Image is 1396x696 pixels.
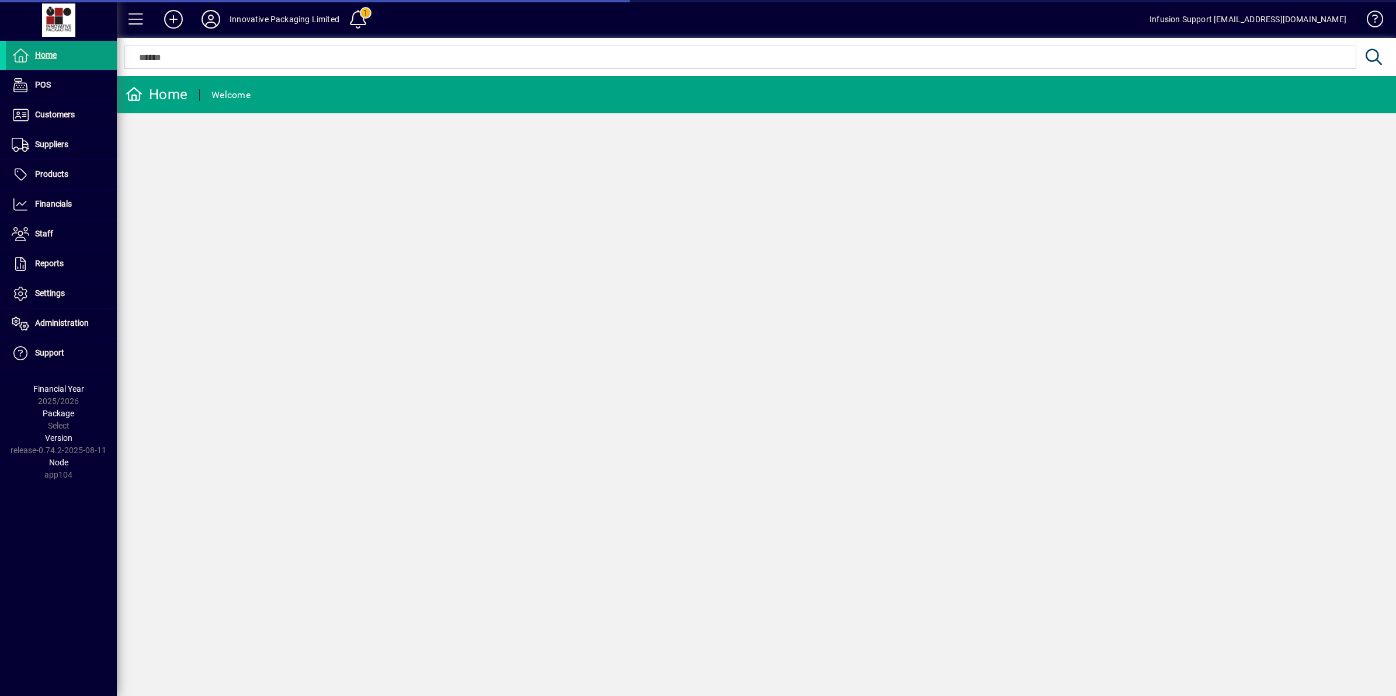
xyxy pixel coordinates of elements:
[6,160,117,189] a: Products
[35,318,89,328] span: Administration
[35,288,65,298] span: Settings
[6,100,117,130] a: Customers
[35,140,68,149] span: Suppliers
[192,9,230,30] button: Profile
[35,110,75,119] span: Customers
[6,220,117,249] a: Staff
[6,130,117,159] a: Suppliers
[126,85,187,104] div: Home
[211,86,251,105] div: Welcome
[49,458,68,467] span: Node
[6,249,117,279] a: Reports
[35,169,68,179] span: Products
[230,10,339,29] div: Innovative Packaging Limited
[6,309,117,338] a: Administration
[35,348,64,357] span: Support
[6,190,117,219] a: Financials
[45,433,72,443] span: Version
[1358,2,1381,40] a: Knowledge Base
[155,9,192,30] button: Add
[1150,10,1346,29] div: Infusion Support [EMAIL_ADDRESS][DOMAIN_NAME]
[6,339,117,368] a: Support
[33,384,84,394] span: Financial Year
[43,409,74,418] span: Package
[35,199,72,208] span: Financials
[6,279,117,308] a: Settings
[6,71,117,100] a: POS
[35,229,53,238] span: Staff
[35,50,57,60] span: Home
[35,80,51,89] span: POS
[35,259,64,268] span: Reports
